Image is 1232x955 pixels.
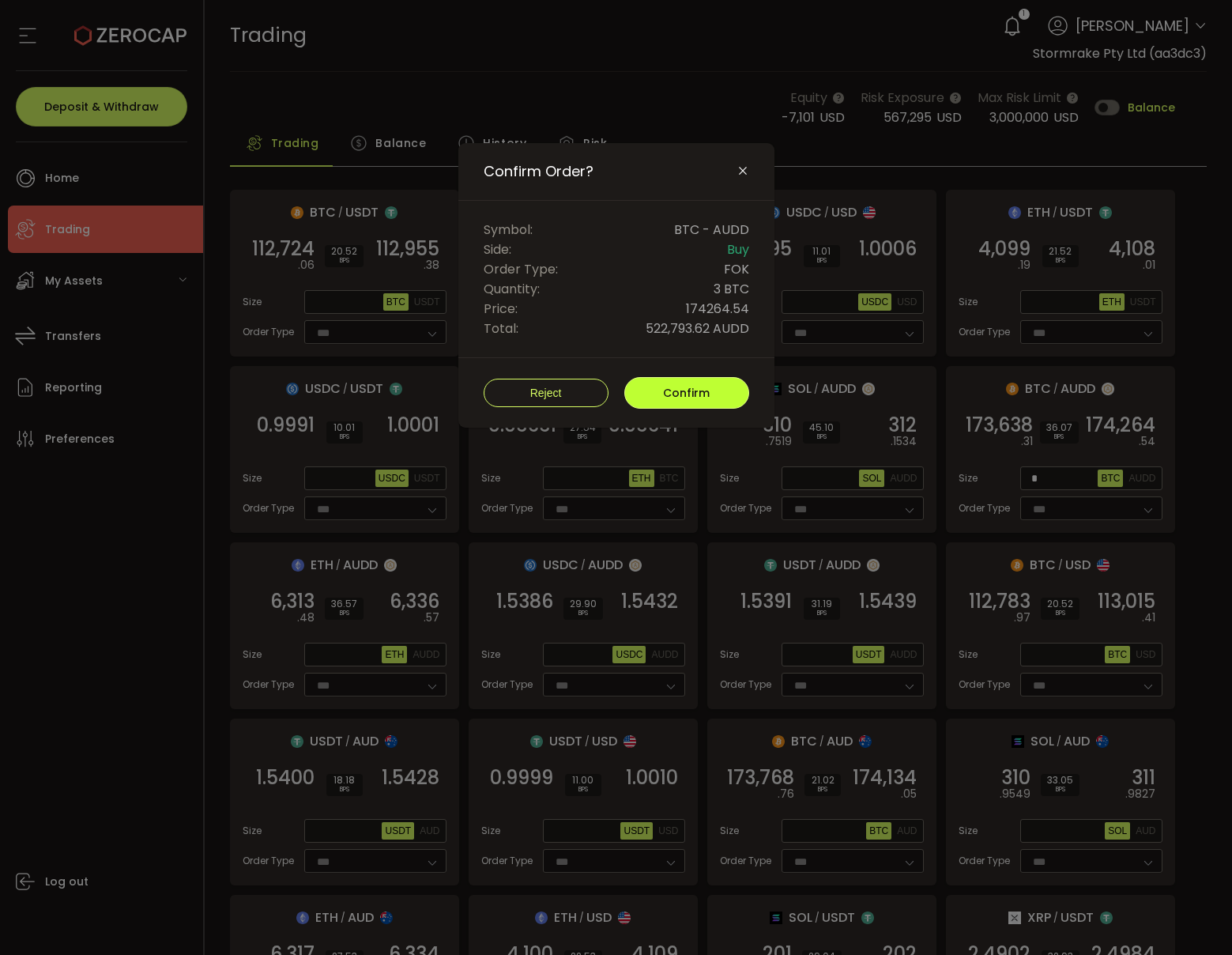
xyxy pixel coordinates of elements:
[484,319,518,338] span: Total:
[1153,879,1232,955] iframe: Chat Widget
[484,379,608,407] button: Reject
[724,259,749,279] span: FOK
[530,387,562,399] span: Reject
[663,385,710,401] span: Confirm
[624,377,749,409] button: Confirm
[714,279,749,299] span: 3 BTC
[484,240,511,259] span: Side:
[484,162,593,181] span: Confirm Order?
[686,299,749,319] span: 174264.54
[484,220,533,240] span: Symbol:
[458,143,774,428] div: Confirm Order?
[484,259,558,279] span: Order Type:
[484,279,540,299] span: Quantity:
[484,299,518,319] span: Price:
[727,240,749,259] span: Buy
[646,319,749,338] span: 522,793.62 AUDD
[674,220,749,240] span: BTC - AUDD
[737,164,749,179] button: Close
